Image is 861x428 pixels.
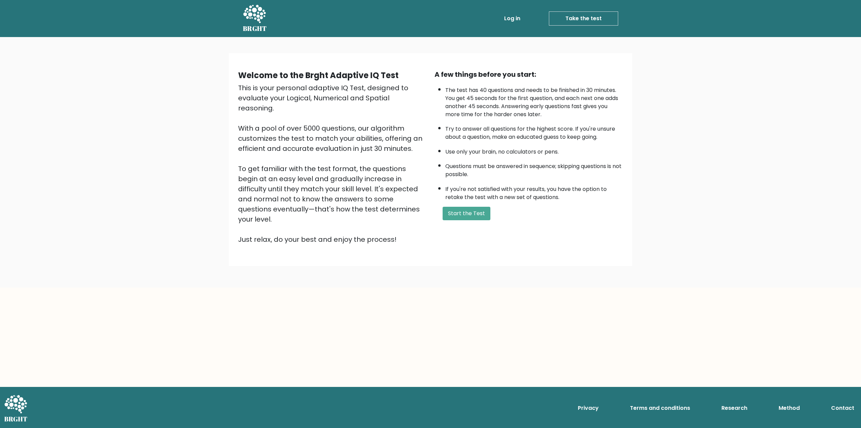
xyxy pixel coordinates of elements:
a: Contact [828,401,857,415]
li: The test has 40 questions and needs to be finished in 30 minutes. You get 45 seconds for the firs... [445,83,623,119]
button: Start the Test [443,207,490,220]
li: Questions must be answered in sequence; skipping questions is not possible. [445,159,623,178]
b: Welcome to the Brght Adaptive IQ Test [238,70,399,81]
a: BRGHT [243,3,267,34]
a: Log in [501,12,523,25]
a: Terms and conditions [627,401,693,415]
a: Privacy [575,401,601,415]
li: Use only your brain, no calculators or pens. [445,144,623,156]
a: Method [776,401,802,415]
a: Research [719,401,750,415]
li: If you're not satisfied with your results, you have the option to retake the test with a new set ... [445,182,623,201]
div: This is your personal adaptive IQ Test, designed to evaluate your Logical, Numerical and Spatial ... [238,83,426,244]
a: Take the test [549,11,618,26]
li: Try to answer all questions for the highest score. If you're unsure about a question, make an edu... [445,122,623,141]
h5: BRGHT [243,25,267,33]
div: A few things before you start: [435,69,623,79]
